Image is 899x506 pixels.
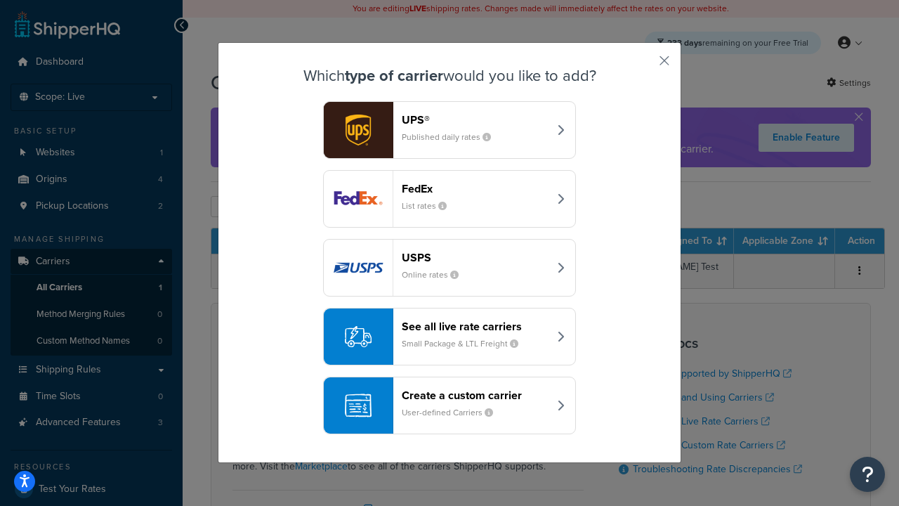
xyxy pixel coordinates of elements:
img: ups logo [324,102,393,158]
header: UPS® [402,113,549,126]
header: FedEx [402,182,549,195]
button: fedEx logoFedExList rates [323,170,576,228]
header: See all live rate carriers [402,320,549,333]
strong: type of carrier [345,64,443,87]
button: usps logoUSPSOnline rates [323,239,576,297]
small: Published daily rates [402,131,502,143]
img: usps logo [324,240,393,296]
small: Small Package & LTL Freight [402,337,530,350]
small: User-defined Carriers [402,406,504,419]
h3: Which would you like to add? [254,67,645,84]
img: icon-carrier-custom-c93b8a24.svg [345,392,372,419]
header: USPS [402,251,549,264]
header: Create a custom carrier [402,389,549,402]
button: ups logoUPS®Published daily rates [323,101,576,159]
img: icon-carrier-liverate-becf4550.svg [345,323,372,350]
small: Online rates [402,268,470,281]
button: See all live rate carriersSmall Package & LTL Freight [323,308,576,365]
button: Open Resource Center [850,457,885,492]
small: List rates [402,200,458,212]
button: Create a custom carrierUser-defined Carriers [323,377,576,434]
img: fedEx logo [324,171,393,227]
